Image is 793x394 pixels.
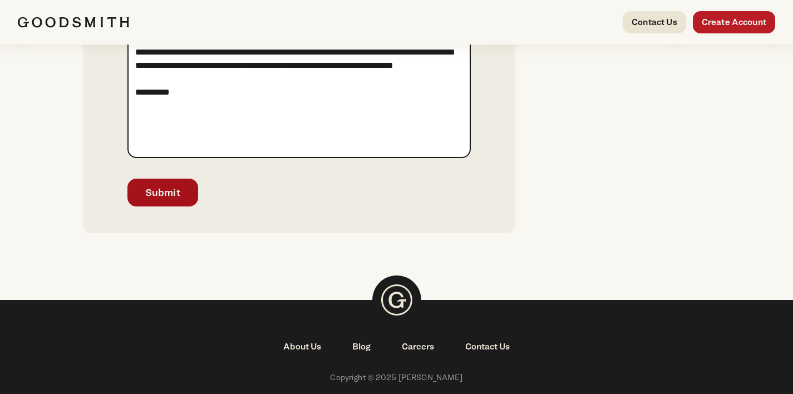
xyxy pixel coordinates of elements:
a: About Us [268,340,337,353]
img: Goodsmith Logo [372,275,421,324]
a: Contact Us [623,11,686,33]
a: Careers [386,340,450,353]
a: Blog [337,340,386,353]
img: Goodsmith [18,17,129,28]
span: Copyright © 2025 [PERSON_NAME] [18,371,775,384]
a: Create Account [693,11,775,33]
button: Submit [127,179,198,206]
a: Contact Us [450,340,525,353]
